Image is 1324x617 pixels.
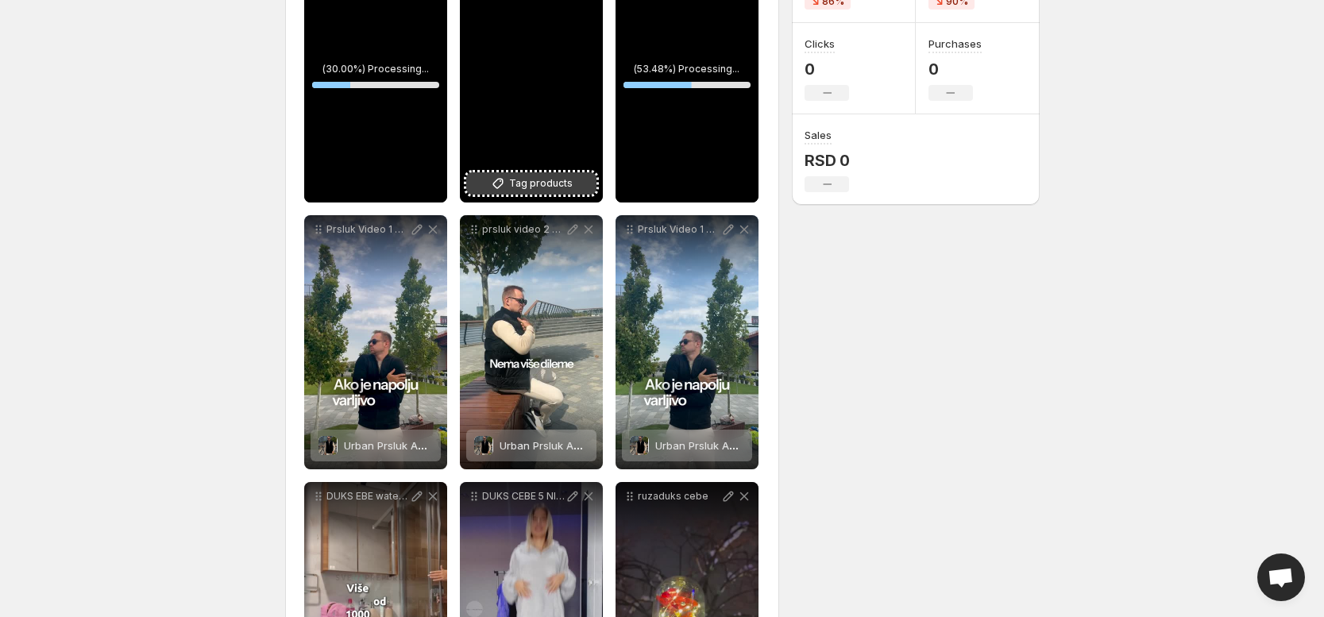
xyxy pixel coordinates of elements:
span: Urban Prsluk Apex [500,439,592,452]
h3: Purchases [928,36,982,52]
p: RSD 0 [805,151,850,170]
span: Tag products [509,175,573,191]
p: DUKS EBE watermark [326,490,409,503]
img: Urban Prsluk Apex [318,436,338,455]
span: Urban Prsluk Apex [344,439,436,452]
span: Urban Prsluk Apex [655,439,747,452]
img: Urban Prsluk Apex [474,436,493,455]
div: Open chat [1257,553,1305,601]
p: DUKS CEBE 5 NIJANSI [482,490,565,503]
p: Prsluk Video 1 KREM PRSLUK [638,223,720,236]
p: 0 [805,60,849,79]
p: prsluk video 2 Crni zeleni 1 [482,223,565,236]
h3: Clicks [805,36,835,52]
p: Prsluk Video 1 KREM PRSLUK 2 [326,223,409,236]
div: prsluk video 2 Crni zeleni 1Urban Prsluk ApexUrban Prsluk Apex [460,215,603,469]
div: Prsluk Video 1 KREM PRSLUK 2Urban Prsluk ApexUrban Prsluk Apex [304,215,447,469]
button: Tag products [466,172,596,195]
p: 0 [928,60,982,79]
p: ruzaduks cebe [638,490,720,503]
div: Prsluk Video 1 KREM PRSLUKUrban Prsluk ApexUrban Prsluk Apex [616,215,759,469]
h3: Sales [805,127,832,143]
img: Urban Prsluk Apex [630,436,649,455]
